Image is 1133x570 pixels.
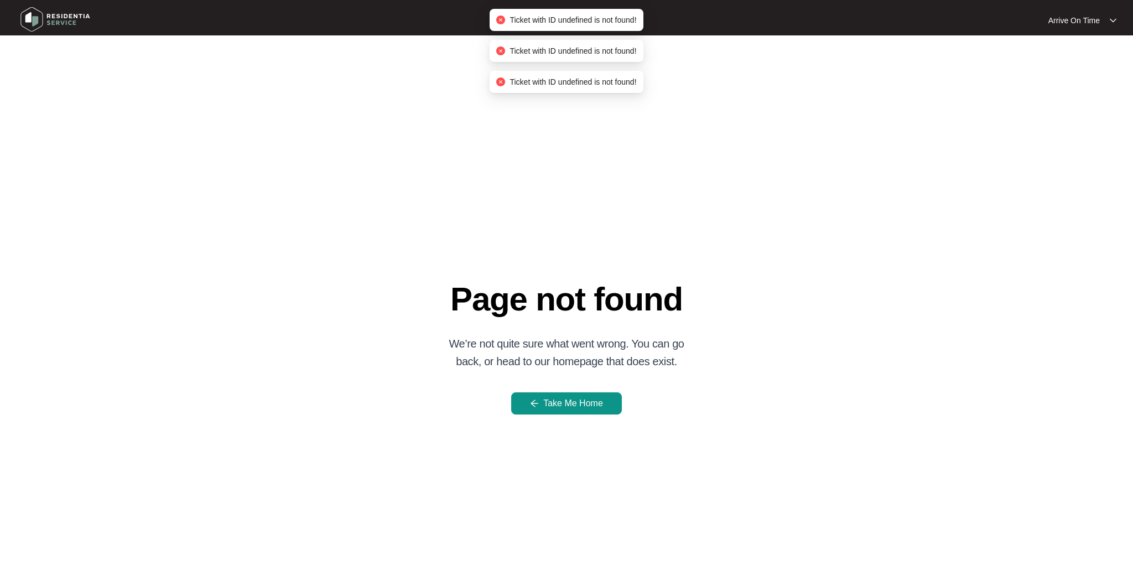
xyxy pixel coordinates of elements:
span: arrow-left [530,399,539,408]
span: close-circle [496,77,505,86]
p: Page not found [450,253,683,335]
img: dropdown arrow [1110,18,1116,23]
span: close-circle [496,15,505,24]
span: Ticket with ID undefined is not found! [510,77,636,86]
p: We’re not quite sure what went wrong. You can go back, or head to our homepage that does exist. [449,335,684,392]
p: Arrive On Time [1048,15,1100,26]
span: Take Me Home [543,397,603,410]
span: Ticket with ID undefined is not found! [510,15,636,24]
span: Ticket with ID undefined is not found! [510,46,636,55]
img: residentia service logo [17,3,94,36]
button: Take Me Home [511,392,622,414]
span: close-circle [496,46,505,55]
